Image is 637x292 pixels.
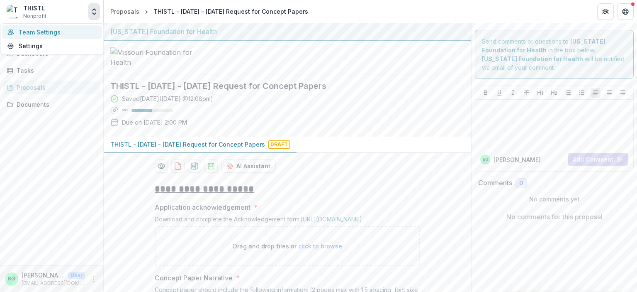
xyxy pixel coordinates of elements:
button: More [88,274,98,284]
a: Proposals [3,81,100,94]
div: [US_STATE] Foundation for Health [110,27,464,37]
button: Strike [522,88,532,98]
p: Due on [DATE] 2:00 PM [122,118,187,127]
p: [EMAIL_ADDRESS][DOMAIN_NAME] [22,280,85,287]
a: Proposals [107,5,143,17]
p: [PERSON_NAME] [22,271,65,280]
button: Heading 2 [549,88,559,98]
div: Saved [DATE] ( [DATE] @ 12:08pm ) [122,94,213,103]
div: Proposals [110,7,139,16]
div: Download and complete the Acknowledgement form: [155,216,420,226]
a: [URL][DOMAIN_NAME] [301,216,362,223]
a: Documents [3,98,100,111]
h2: Comments [478,179,512,187]
p: Application acknowledgement [155,202,250,212]
button: download-proposal [188,159,201,173]
button: Align Center [604,88,614,98]
a: Tasks [3,64,100,77]
p: Drag and drop files or [233,242,342,250]
button: download-proposal [204,159,218,173]
p: [PERSON_NAME] [494,155,541,164]
p: No comments for this proposal [506,212,603,222]
p: Concept Paper Narrative [155,273,233,283]
button: Open entity switcher [88,3,100,20]
img: THISTL [7,5,20,18]
div: Tasks [17,66,93,75]
button: Align Left [591,88,601,98]
button: Heading 1 [535,88,545,98]
h2: THISTL - [DATE] - [DATE] Request for Concept Papers [110,81,451,91]
span: 0 [519,180,523,187]
button: Underline [494,88,504,98]
div: Beth Gombos [8,276,15,282]
nav: breadcrumb [107,5,311,17]
button: download-proposal [171,159,185,173]
p: No comments yet [478,195,630,204]
strong: [US_STATE] Foundation for Health [482,55,583,62]
div: THISTL - [DATE] - [DATE] Request for Concept Papers [153,7,308,16]
img: Missouri Foundation for Health [110,47,193,67]
button: Get Help [617,3,634,20]
button: Italicize [508,88,518,98]
span: Nonprofit [23,12,46,20]
button: Preview 24582f53-d915-4ba5-9347-7f48775f5e05-0.pdf [155,159,168,173]
div: Proposals [17,83,93,92]
p: 50 % [122,108,128,113]
button: AI Assistant [221,159,276,173]
span: click to browse [298,243,342,250]
button: Bold [481,88,491,98]
div: Beth Gombos [483,157,488,162]
button: Bullet List [563,88,573,98]
button: Add Comment [568,153,628,166]
button: Partners [597,3,614,20]
p: THISTL - [DATE] - [DATE] Request for Concept Papers [110,140,265,149]
button: Ordered List [577,88,587,98]
span: Draft [268,140,290,149]
p: User [68,272,85,279]
div: Send comments or questions to in the box below. will be notified via email of your comment. [475,30,634,79]
div: THISTL [23,4,46,12]
button: Align Right [618,88,628,98]
div: Documents [17,100,93,109]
